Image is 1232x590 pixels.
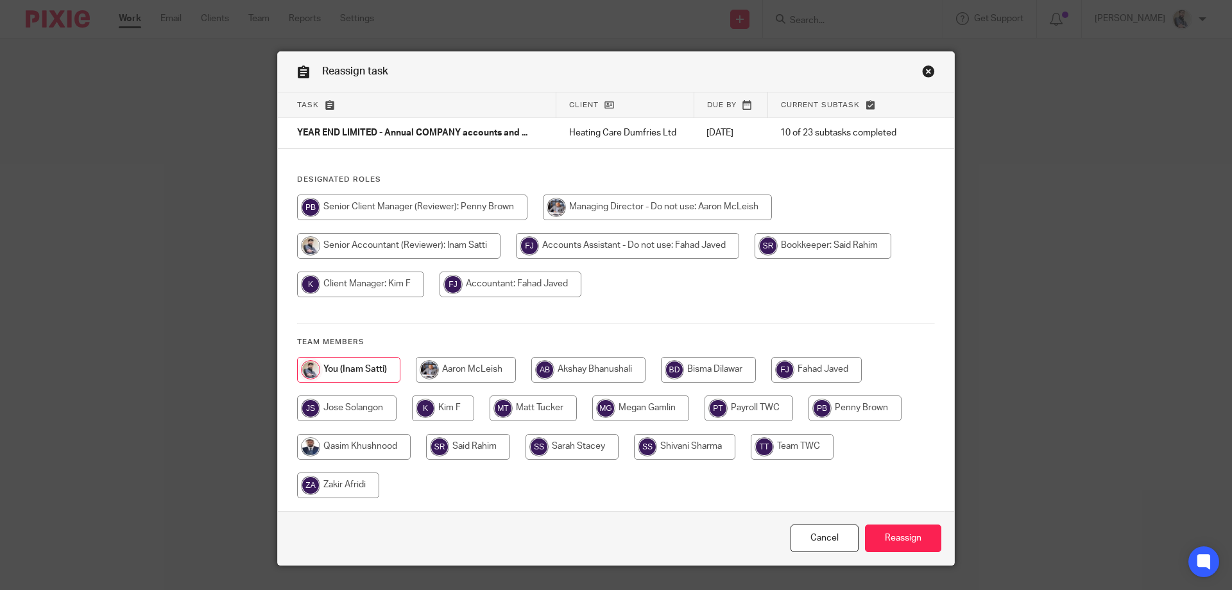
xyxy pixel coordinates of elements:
[707,101,737,108] span: Due by
[322,66,388,76] span: Reassign task
[922,65,935,82] a: Close this dialog window
[791,525,859,552] a: Close this dialog window
[781,101,860,108] span: Current subtask
[767,118,914,149] td: 10 of 23 subtasks completed
[297,337,935,347] h4: Team members
[569,126,681,139] p: Heating Care Dumfries Ltd
[865,525,941,552] input: Reassign
[297,101,319,108] span: Task
[569,101,599,108] span: Client
[297,175,935,185] h4: Designated Roles
[706,126,755,139] p: [DATE]
[297,129,527,138] span: YEAR END LIMITED - Annual COMPANY accounts and ...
